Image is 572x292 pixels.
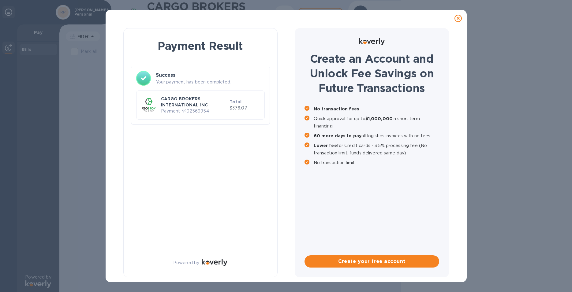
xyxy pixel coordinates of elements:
p: Powered by [173,260,199,266]
h1: Create an Account and Unlock Fee Savings on Future Transactions [305,51,439,95]
b: No transaction fees [314,106,359,111]
p: Payment № 02569954 [161,108,227,114]
h1: Payment Result [133,38,267,54]
img: Logo [359,38,385,45]
p: all logistics invoices with no fees [314,132,439,139]
b: $1,000,000 [365,116,393,121]
p: CARGO BROKERS INTERNATIONAL INC [161,96,227,108]
p: for Credit cards - 3.5% processing fee (No transaction limit, funds delivered same day) [314,142,439,157]
b: 60 more days to pay [314,133,362,138]
img: Logo [202,259,227,266]
span: Create your free account [309,258,434,265]
b: Lower fee [314,143,337,148]
b: Total [230,99,242,104]
p: No transaction limit [314,159,439,166]
p: Quick approval for up to in short term financing [314,115,439,130]
p: Your payment has been completed. [156,79,265,85]
p: $376.07 [230,105,260,111]
button: Create your free account [305,255,439,268]
h3: Success [156,72,265,79]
